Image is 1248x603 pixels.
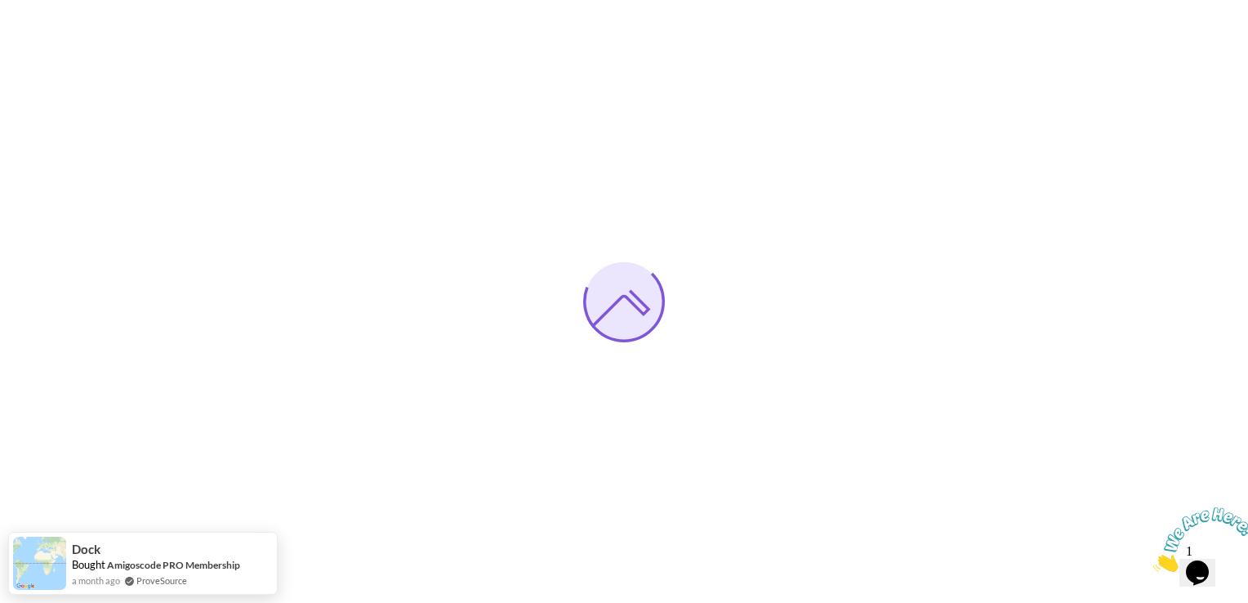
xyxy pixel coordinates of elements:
span: Dock [72,543,100,556]
span: 1 [7,7,13,20]
img: provesource social proof notification image [13,537,66,590]
iframe: chat widget [1147,501,1248,578]
a: ProveSource [136,574,187,587]
span: a month ago [72,574,120,587]
img: Chat attention grabber [7,7,108,71]
a: Amigoscode PRO Membership [107,559,240,571]
span: Bought [72,558,105,571]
